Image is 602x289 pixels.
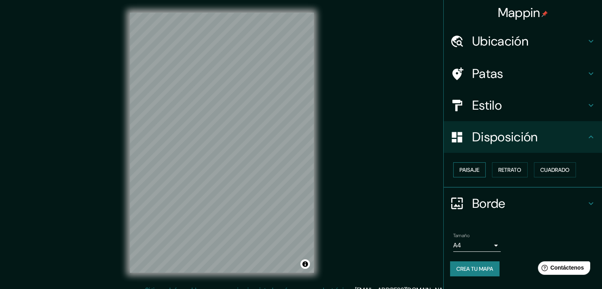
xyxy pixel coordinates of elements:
[453,232,469,239] font: Tamaño
[453,162,486,177] button: Paisaje
[472,195,505,212] font: Borde
[472,33,528,49] font: Ubicación
[444,121,602,153] div: Disposición
[453,239,501,252] div: A4
[453,241,461,249] font: A4
[130,13,314,273] canvas: Mapa
[492,162,528,177] button: Retrato
[456,265,493,272] font: Crea tu mapa
[300,259,310,269] button: Activar o desactivar atribución
[444,58,602,89] div: Patas
[532,258,593,280] iframe: Lanzador de widgets de ayuda
[498,166,521,173] font: Retrato
[472,129,537,145] font: Disposición
[540,166,570,173] font: Cuadrado
[444,89,602,121] div: Estilo
[450,261,499,276] button: Crea tu mapa
[498,4,540,21] font: Mappin
[460,166,479,173] font: Paisaje
[472,97,502,114] font: Estilo
[534,162,576,177] button: Cuadrado
[444,188,602,219] div: Borde
[444,25,602,57] div: Ubicación
[541,11,548,17] img: pin-icon.png
[472,65,503,82] font: Patas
